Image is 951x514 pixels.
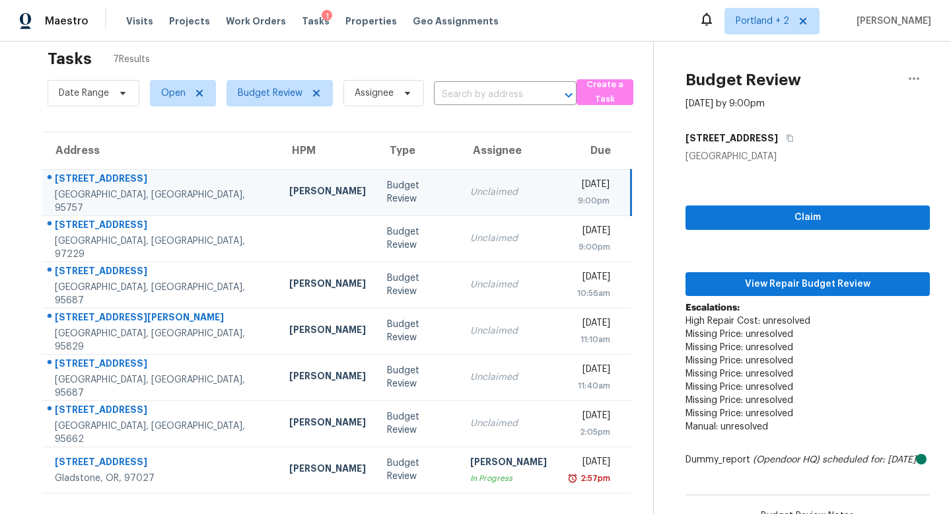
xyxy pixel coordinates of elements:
div: 2:57pm [578,472,610,485]
span: Missing Price: unresolved [686,383,793,392]
span: Budget Review [238,87,302,100]
div: [STREET_ADDRESS] [55,218,268,235]
div: 9:00pm [568,240,610,254]
i: (Opendoor HQ) [753,455,820,464]
span: Manual: unresolved [686,422,768,431]
h2: Tasks [48,52,92,65]
div: [DATE] [568,409,610,425]
div: [STREET_ADDRESS][PERSON_NAME] [55,311,268,327]
div: 2:05pm [568,425,610,439]
div: 11:40am [568,379,610,392]
div: [STREET_ADDRESS] [55,455,268,472]
button: Open [559,86,578,104]
span: Projects [169,15,210,28]
span: Work Orders [226,15,286,28]
div: 10:56am [568,287,610,300]
div: Unclaimed [470,186,547,199]
div: [DATE] [568,316,610,333]
div: 9:00pm [568,194,609,207]
div: [GEOGRAPHIC_DATA], [GEOGRAPHIC_DATA], 95687 [55,373,268,400]
div: Unclaimed [470,371,547,384]
span: Missing Price: unresolved [686,343,793,352]
div: [PERSON_NAME] [289,416,366,432]
div: [STREET_ADDRESS] [55,264,268,281]
img: Overdue Alarm Icon [567,472,578,485]
h2: Budget Review [686,73,801,87]
span: Open [161,87,186,100]
button: Copy Address [778,126,796,150]
div: Unclaimed [470,324,547,338]
div: Dummy_report [686,453,930,466]
div: 1 [322,10,332,23]
span: Missing Price: unresolved [686,369,793,379]
span: View Repair Budget Review [696,276,919,293]
th: Assignee [460,132,557,169]
span: High Repair Cost: unresolved [686,316,810,326]
span: Missing Price: unresolved [686,396,793,405]
div: [STREET_ADDRESS] [55,403,268,420]
span: Tasks [302,17,330,26]
h5: [STREET_ADDRESS] [686,131,778,145]
div: Budget Review [387,272,449,298]
span: Assignee [355,87,394,100]
div: Gladstone, OR, 97027 [55,472,268,485]
div: Unclaimed [470,232,547,245]
span: Claim [696,209,919,226]
div: [STREET_ADDRESS] [55,172,268,188]
div: [PERSON_NAME] [470,455,547,472]
button: View Repair Budget Review [686,272,930,297]
span: [PERSON_NAME] [851,15,931,28]
th: HPM [279,132,376,169]
div: [DATE] [568,270,610,287]
div: Budget Review [387,318,449,344]
span: 7 Results [113,53,150,66]
div: [STREET_ADDRESS] [55,357,268,373]
div: [DATE] by 9:00pm [686,97,765,110]
span: Properties [345,15,397,28]
div: [PERSON_NAME] [289,369,366,386]
div: [GEOGRAPHIC_DATA], [GEOGRAPHIC_DATA], 95687 [55,281,268,307]
input: Search by address [434,85,540,105]
div: [PERSON_NAME] [289,323,366,340]
span: Missing Price: unresolved [686,356,793,365]
div: 11:10am [568,333,610,346]
span: Missing Price: unresolved [686,330,793,339]
th: Due [557,132,631,169]
button: Create a Task [577,79,633,105]
div: [GEOGRAPHIC_DATA] [686,150,930,163]
div: [GEOGRAPHIC_DATA], [GEOGRAPHIC_DATA], 95757 [55,188,268,215]
div: [PERSON_NAME] [289,462,366,478]
b: Escalations: [686,303,740,312]
span: Create a Task [583,77,627,108]
div: [PERSON_NAME] [289,184,366,201]
div: [DATE] [568,178,609,194]
span: Maestro [45,15,88,28]
div: In Progress [470,472,547,485]
div: Budget Review [387,225,449,252]
span: Visits [126,15,153,28]
div: [GEOGRAPHIC_DATA], [GEOGRAPHIC_DATA], 97229 [55,235,268,261]
div: Budget Review [387,410,449,437]
div: [DATE] [568,224,610,240]
div: Budget Review [387,457,449,483]
div: Budget Review [387,179,449,205]
div: Unclaimed [470,278,547,291]
div: Unclaimed [470,417,547,430]
span: Date Range [59,87,109,100]
div: [GEOGRAPHIC_DATA], [GEOGRAPHIC_DATA], 95662 [55,420,268,446]
div: [DATE] [568,455,610,472]
span: Portland + 2 [736,15,789,28]
span: Missing Price: unresolved [686,409,793,418]
th: Address [42,132,279,169]
th: Type [376,132,460,169]
span: Geo Assignments [413,15,499,28]
div: [GEOGRAPHIC_DATA], [GEOGRAPHIC_DATA], 95829 [55,327,268,353]
div: [PERSON_NAME] [289,277,366,293]
i: scheduled for: [DATE] [822,455,916,464]
div: Budget Review [387,364,449,390]
div: [DATE] [568,363,610,379]
button: Claim [686,205,930,230]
